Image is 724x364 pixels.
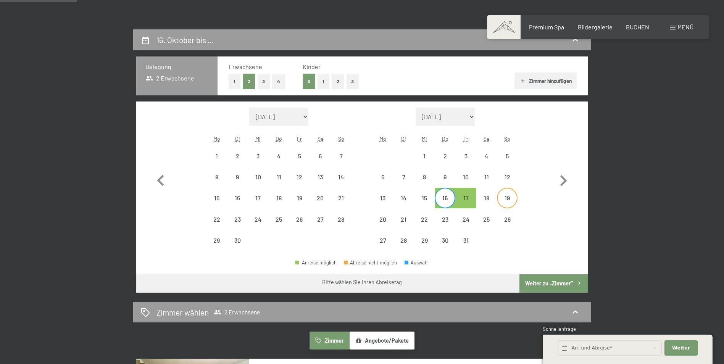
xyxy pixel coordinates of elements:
div: Abreise nicht möglich [414,209,435,229]
div: Mon Oct 20 2025 [372,209,393,229]
div: Fri Sep 12 2025 [289,167,310,187]
abbr: Montag [379,135,386,142]
span: Menü [677,23,693,31]
div: Abreise nicht möglich [248,146,268,166]
div: Abreise nicht möglich [289,146,310,166]
div: Sat Oct 04 2025 [476,146,497,166]
div: Abreise nicht möglich [393,167,414,187]
span: Kinder [303,63,321,70]
div: Fri Sep 26 2025 [289,209,310,229]
div: Tue Sep 16 2025 [227,188,248,208]
div: Mon Sep 29 2025 [206,230,227,251]
span: 2 Erwachsene [145,74,195,82]
abbr: Mittwoch [255,135,261,142]
div: Thu Sep 18 2025 [269,188,289,208]
div: Fri Oct 31 2025 [455,230,476,251]
div: Abreise nicht möglich [206,146,227,166]
div: Mon Oct 06 2025 [372,167,393,187]
div: Abreise nicht möglich [310,188,331,208]
div: Thu Oct 16 2025 [435,188,455,208]
h2: Zimmer wählen [156,307,209,318]
div: Mon Oct 27 2025 [372,230,393,251]
div: Abreise nicht möglich [227,209,248,229]
div: Abreise nicht möglich [269,167,289,187]
div: 10 [456,174,475,193]
div: Sat Oct 25 2025 [476,209,497,229]
div: 16 [228,195,247,214]
div: 6 [373,174,392,193]
span: 2 Erwachsene [214,308,260,316]
div: Anreise möglich [295,260,337,265]
div: 29 [415,237,434,256]
div: 30 [228,237,247,256]
abbr: Mittwoch [422,135,427,142]
span: Erwachsene [229,63,262,70]
div: Abreise nicht möglich [310,146,331,166]
div: Abreise möglich [435,188,455,208]
abbr: Samstag [318,135,323,142]
div: Sat Sep 13 2025 [310,167,331,187]
div: Abreise nicht möglich [497,188,518,208]
div: Wed Oct 29 2025 [414,230,435,251]
div: Abreise nicht möglich [435,167,455,187]
abbr: Dienstag [235,135,240,142]
abbr: Donnerstag [442,135,448,142]
div: 26 [290,216,309,235]
div: 22 [207,216,226,235]
div: 21 [331,195,350,214]
div: 13 [373,195,392,214]
div: Abreise nicht möglich [206,188,227,208]
div: Wed Oct 15 2025 [414,188,435,208]
div: Tue Oct 07 2025 [393,167,414,187]
div: Abreise nicht möglich [248,209,268,229]
div: Abreise nicht möglich [310,167,331,187]
div: Sun Sep 28 2025 [331,209,351,229]
div: Abreise nicht möglich [497,146,518,166]
a: BUCHEN [626,23,649,31]
div: 5 [498,153,517,172]
div: 7 [331,153,350,172]
div: 22 [415,216,434,235]
div: Mon Sep 08 2025 [206,167,227,187]
div: Sun Oct 05 2025 [497,146,518,166]
div: Tue Oct 14 2025 [393,188,414,208]
div: Abreise nicht möglich [248,188,268,208]
button: Nächster Monat [552,108,574,251]
div: Sun Oct 26 2025 [497,209,518,229]
div: 14 [331,174,350,193]
h2: 16. Oktober bis … [156,35,214,45]
span: Weiter [672,345,690,351]
div: Fri Oct 24 2025 [455,209,476,229]
a: Bildergalerie [578,23,613,31]
div: Tue Sep 02 2025 [227,146,248,166]
div: 13 [311,174,330,193]
div: 14 [394,195,413,214]
abbr: Sonntag [504,135,510,142]
div: 4 [477,153,496,172]
div: Abreise nicht möglich [289,167,310,187]
div: Abreise nicht möglich [331,188,351,208]
div: 20 [373,216,392,235]
div: Abreise nicht möglich [227,167,248,187]
div: Thu Oct 09 2025 [435,167,455,187]
div: Abreise nicht möglich [372,230,393,251]
div: Sun Oct 12 2025 [497,167,518,187]
div: 20 [311,195,330,214]
div: 16 [435,195,455,214]
div: 23 [228,216,247,235]
div: Sat Sep 20 2025 [310,188,331,208]
div: Abreise nicht möglich [344,260,397,265]
div: Abreise nicht möglich [206,230,227,251]
div: 18 [269,195,289,214]
div: Abreise nicht möglich [331,167,351,187]
abbr: Dienstag [401,135,406,142]
div: Tue Sep 23 2025 [227,209,248,229]
span: Premium Spa [529,23,564,31]
button: Vorheriger Monat [150,108,172,251]
div: Abreise nicht möglich [331,146,351,166]
div: 24 [248,216,268,235]
div: 30 [435,237,455,256]
abbr: Samstag [484,135,489,142]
